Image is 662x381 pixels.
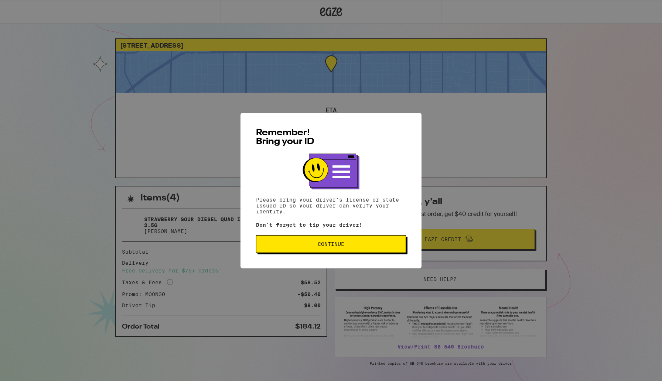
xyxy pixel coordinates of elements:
p: Please bring your driver's license or state issued ID so your driver can verify your identity. [256,197,406,214]
p: Don't forget to tip your driver! [256,222,406,228]
span: Continue [318,241,344,247]
span: Hi. Need any help? [4,5,53,11]
button: Continue [256,235,406,253]
span: Remember! Bring your ID [256,128,314,146]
